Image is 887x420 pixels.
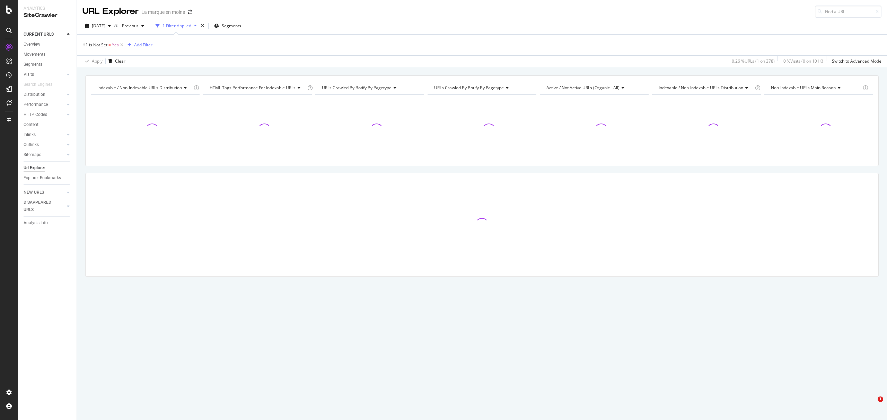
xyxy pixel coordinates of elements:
input: Find a URL [815,6,881,18]
div: Movements [24,51,45,58]
h4: HTML Tags Performance for Indexable URLs [208,82,306,93]
a: Analysis Info [24,219,72,227]
span: vs [114,22,119,28]
a: Movements [24,51,72,58]
button: Clear [106,56,125,67]
h4: Non-Indexable URLs Main Reason [770,82,861,93]
button: Apply [82,56,103,67]
div: Segments [24,61,42,68]
div: 0.26 % URLs ( 1 on 378 ) [732,58,775,64]
div: Url Explorer [24,164,45,172]
div: CURRENT URLS [24,31,54,38]
h4: Indexable / Non-Indexable URLs Distribution [657,82,754,93]
div: Performance [24,101,48,108]
div: Content [24,121,38,128]
span: Segments [222,23,241,29]
span: HTML Tags Performance for Indexable URLs [210,85,296,91]
span: Yes [112,40,119,50]
button: [DATE] [82,20,114,31]
div: Add Filter [134,42,152,48]
a: Visits [24,71,65,78]
a: Explorer Bookmarks [24,174,72,182]
a: Sitemaps [24,151,65,158]
a: DISAPPEARED URLS [24,199,65,213]
span: Active / Not Active URLs (organic - all) [546,85,620,91]
div: Sitemaps [24,151,41,158]
a: NEW URLS [24,189,65,196]
span: URLs Crawled By Botify By pagetype [434,85,504,91]
a: Distribution [24,91,65,98]
span: = [108,42,111,48]
h4: Indexable / Non-Indexable URLs Distribution [96,82,192,93]
a: Search Engines [24,81,59,88]
span: Indexable / Non-Indexable URLs distribution [659,85,743,91]
div: Visits [24,71,34,78]
div: NEW URLS [24,189,44,196]
div: Outlinks [24,141,39,148]
a: Overview [24,41,72,48]
a: HTTP Codes [24,111,65,118]
button: Previous [119,20,147,31]
div: Search Engines [24,81,52,88]
a: Outlinks [24,141,65,148]
button: Add Filter [125,41,152,49]
div: Distribution [24,91,45,98]
div: Switch to Advanced Mode [832,58,881,64]
button: 1 Filter Applied [153,20,200,31]
a: Inlinks [24,131,65,138]
div: Apply [92,58,103,64]
div: Overview [24,41,40,48]
span: Non-Indexable URLs Main Reason [771,85,836,91]
div: Analytics [24,6,71,11]
div: Explorer Bookmarks [24,174,61,182]
span: 1 [878,396,883,402]
a: Url Explorer [24,164,72,172]
h4: URLs Crawled By Botify By pagetype [433,82,530,93]
span: Previous [119,23,139,29]
div: DISAPPEARED URLS [24,199,59,213]
h4: URLs Crawled By Botify By pagetype [320,82,418,93]
a: Segments [24,61,72,68]
div: 0 % Visits ( 0 on 101K ) [783,58,823,64]
div: SiteCrawler [24,11,71,19]
div: La marque en moins [141,9,185,16]
h4: Active / Not Active URLs [545,82,642,93]
div: 1 Filter Applied [163,23,191,29]
div: Inlinks [24,131,36,138]
span: H1 is Not Set [82,42,107,48]
a: CURRENT URLS [24,31,65,38]
span: URLs Crawled By Botify By pagetype [322,85,392,91]
div: HTTP Codes [24,111,47,118]
div: Analysis Info [24,219,48,227]
div: times [200,22,205,29]
span: 2025 Sep. 29th [92,23,105,29]
a: Content [24,121,72,128]
div: Clear [115,58,125,64]
iframe: Intercom live chat [863,396,880,413]
a: Performance [24,101,65,108]
div: arrow-right-arrow-left [188,10,192,15]
button: Switch to Advanced Mode [829,56,881,67]
span: Indexable / Non-Indexable URLs distribution [97,85,182,91]
button: Segments [211,20,244,31]
div: URL Explorer [82,6,139,17]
